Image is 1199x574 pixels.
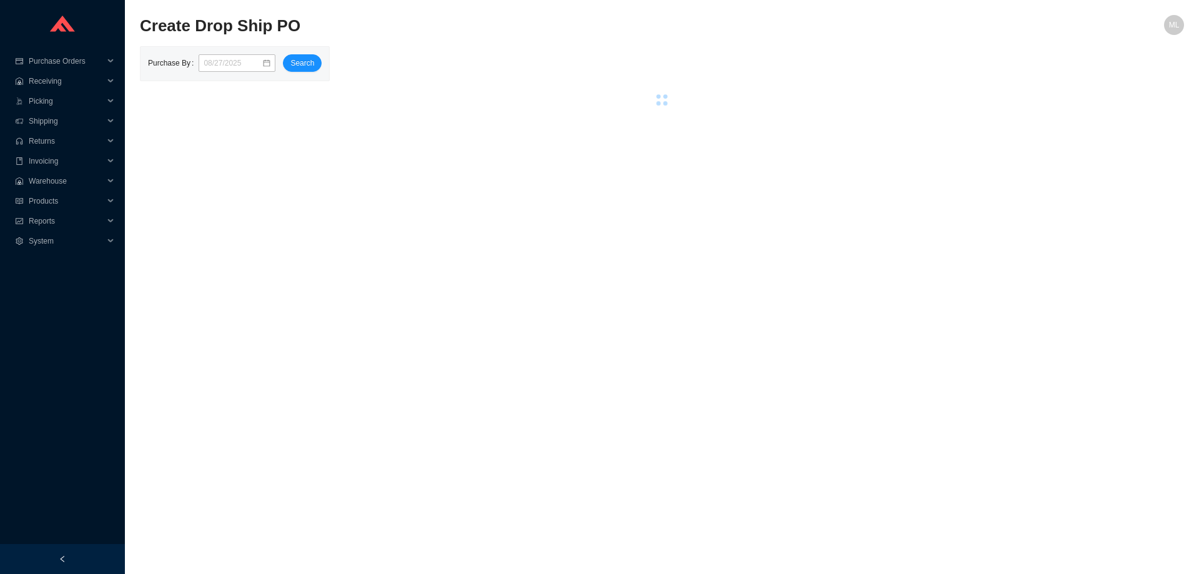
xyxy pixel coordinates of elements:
[148,54,199,72] label: Purchase By
[15,137,24,145] span: customer-service
[290,57,314,69] span: Search
[15,57,24,65] span: credit-card
[29,51,104,71] span: Purchase Orders
[29,111,104,131] span: Shipping
[29,211,104,231] span: Reports
[15,237,24,245] span: setting
[140,15,923,37] h2: Create Drop Ship PO
[29,131,104,151] span: Returns
[29,191,104,211] span: Products
[15,217,24,225] span: fund
[283,54,322,72] button: Search
[29,91,104,111] span: Picking
[15,197,24,205] span: read
[29,151,104,171] span: Invoicing
[15,157,24,165] span: book
[204,57,262,69] input: 08/27/2025
[59,555,66,563] span: left
[29,71,104,91] span: Receiving
[1169,15,1180,35] span: ML
[29,171,104,191] span: Warehouse
[29,231,104,251] span: System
